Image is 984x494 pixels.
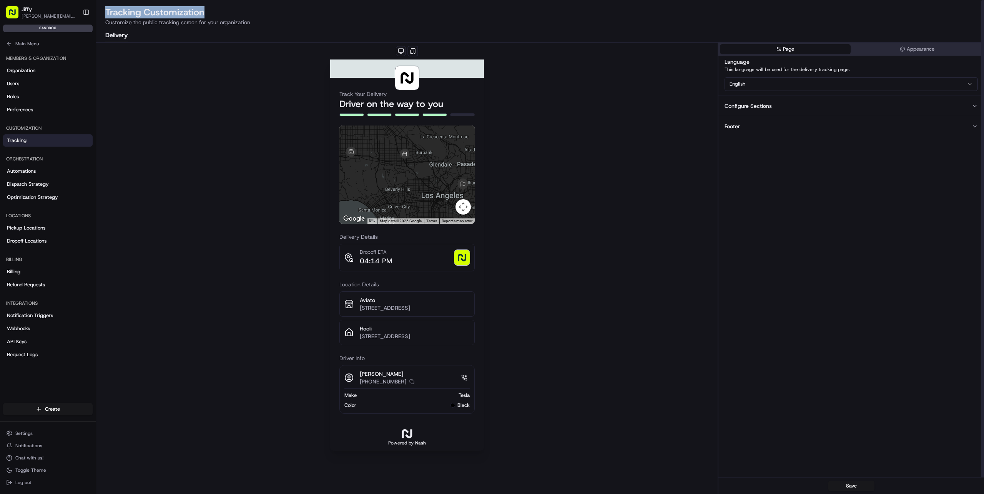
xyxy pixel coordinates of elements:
[7,281,45,288] span: Refund Requests
[15,41,39,47] span: Main Menu
[360,249,392,256] p: Dropoff ETA
[852,44,983,54] button: Appearance
[369,219,375,222] button: Keyboard shortcuts
[360,304,470,312] p: [STREET_ADDRESS]
[3,52,93,64] div: Members & Organization
[3,349,93,361] a: Request Logs
[3,403,93,415] button: Create
[457,402,470,409] span: Black
[7,80,19,87] span: Users
[3,91,93,103] a: Roles
[3,279,93,291] a: Refund Requests
[3,309,93,322] a: Notification Triggers
[3,465,93,476] button: Toggle Theme
[388,440,426,446] h2: Powered by
[718,116,984,136] button: Footer
[725,66,978,73] p: This language will be used for the delivery tracking page.
[360,378,406,385] p: [PHONE_NUMBER]
[339,354,475,362] h3: Driver Info
[76,130,93,135] span: Pylon
[3,178,93,190] a: Dispatch Strategy
[7,338,27,345] span: API Keys
[15,430,33,436] span: Settings
[54,129,93,135] a: Powered byPylon
[3,64,93,77] a: Organization
[3,235,93,247] a: Dropoff Locations
[3,428,93,439] button: Settings
[3,25,93,32] div: sandbox
[344,392,357,399] span: Make
[3,297,93,309] div: Integrations
[3,322,93,335] a: Webhooks
[380,219,422,223] span: Map data ©2025 Google
[8,7,23,23] img: Nash
[3,253,93,266] div: Billing
[7,67,35,74] span: Organization
[339,281,475,288] h3: Location Details
[3,153,93,165] div: Orchestration
[339,90,475,98] h3: Track Your Delivery
[360,296,470,304] p: Aviato
[7,225,45,231] span: Pickup Locations
[26,73,126,81] div: Start new chat
[7,351,38,358] span: Request Logs
[828,481,874,491] button: Save
[105,6,975,18] h2: Tracking Customization
[339,98,475,110] h2: Driver on the way to you
[3,104,93,116] a: Preferences
[131,75,140,84] button: Start new chat
[426,219,437,223] a: Terms (opens in new tab)
[8,30,140,43] p: Welcome 👋
[360,325,470,332] p: Hooli
[725,122,740,130] div: Footer
[15,479,31,486] span: Log out
[7,137,27,144] span: Tracking
[3,440,93,451] button: Notifications
[8,112,14,118] div: 📗
[62,108,126,122] a: 💻API Documentation
[339,233,475,241] h3: Delivery Details
[7,312,53,319] span: Notification Triggers
[3,210,93,222] div: Locations
[459,392,470,399] span: Tesla
[3,477,93,488] button: Log out
[3,3,80,21] button: Jiffy[PERSON_NAME][EMAIL_ADDRESS][DOMAIN_NAME]
[3,122,93,134] div: Customization
[725,58,750,65] label: Language
[360,370,414,378] p: [PERSON_NAME]
[7,268,20,275] span: Billing
[3,134,93,147] a: Tracking
[3,335,93,348] a: API Keys
[105,29,128,42] button: Delivery
[3,191,93,203] a: Optimization Strategy
[7,181,49,188] span: Dispatch Strategy
[65,112,71,118] div: 💻
[344,402,356,409] span: Color
[20,49,127,57] input: Clear
[26,81,97,87] div: We're available if you need us!
[341,214,367,224] img: Google
[45,406,60,413] span: Create
[7,168,36,175] span: Automations
[360,332,470,340] p: [STREET_ADDRESS]
[105,18,975,26] p: Customize the public tracking screen for your organization
[15,111,59,119] span: Knowledge Base
[455,199,471,215] button: Map camera controls
[3,165,93,177] a: Automations
[360,256,392,266] p: 04:14 PM
[718,96,984,116] button: Configure Sections
[5,108,62,122] a: 📗Knowledge Base
[454,250,470,265] img: photo_proof_of_delivery image
[720,44,851,54] button: Page
[725,102,772,110] div: Configure Sections
[22,13,76,19] button: [PERSON_NAME][EMAIL_ADDRESS][DOMAIN_NAME]
[3,222,93,234] a: Pickup Locations
[3,266,93,278] a: Billing
[3,453,93,463] button: Chat with us!
[15,443,42,449] span: Notifications
[8,73,22,87] img: 1736555255976-a54dd68f-1ca7-489b-9aae-adbdc363a1c4
[3,38,93,49] button: Main Menu
[15,455,43,461] span: Chat with us!
[15,467,46,473] span: Toggle Theme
